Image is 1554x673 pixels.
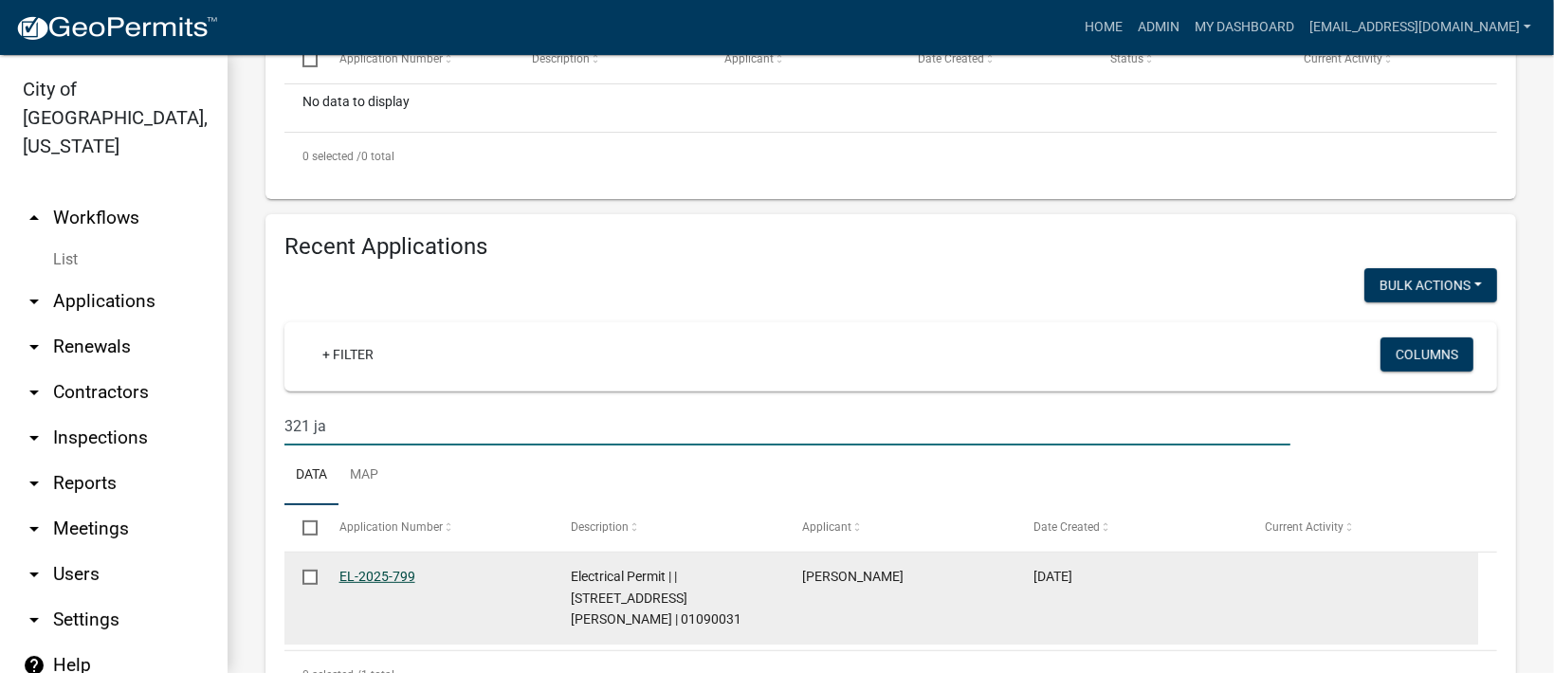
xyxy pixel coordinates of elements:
span: Application Number [339,520,443,534]
datatable-header-cell: Current Activity [1247,505,1478,551]
span: Electrical Permit | | 321 JAMIESON RD, ATTAPULGUS 39815 | 01090031 [571,569,741,628]
a: Home [1077,9,1130,45]
datatable-header-cell: Description [553,505,784,551]
i: arrow_drop_down [23,563,46,586]
span: Current Activity [1265,520,1344,534]
a: Data [284,446,338,506]
input: Search for applications [284,407,1290,446]
datatable-header-cell: Select [284,37,320,82]
i: arrow_drop_down [23,472,46,495]
span: Applicant [802,520,851,534]
i: arrow_drop_down [23,381,46,404]
span: 05/12/2025 [1033,569,1072,584]
span: RANDALL KELLY [802,569,904,584]
datatable-header-cell: Application Number [320,505,552,551]
datatable-header-cell: Select [284,505,320,551]
a: Map [338,446,390,506]
a: [EMAIL_ADDRESS][DOMAIN_NAME] [1302,9,1539,45]
div: No data to display [284,84,1497,132]
datatable-header-cell: Application Number [320,37,513,82]
a: My Dashboard [1187,9,1302,45]
datatable-header-cell: Date Created [1015,505,1247,551]
div: 0 total [284,133,1497,180]
h4: Recent Applications [284,233,1497,261]
i: arrow_drop_down [23,518,46,540]
span: Applicant [724,52,774,65]
datatable-header-cell: Current Activity [1286,37,1478,82]
button: Columns [1380,337,1473,372]
i: arrow_drop_down [23,609,46,631]
span: Date Created [1033,520,1100,534]
span: Description [532,52,590,65]
span: Description [571,520,629,534]
button: Bulk Actions [1364,268,1497,302]
span: Current Activity [1304,52,1382,65]
datatable-header-cell: Date Created [900,37,1092,82]
datatable-header-cell: Applicant [706,37,899,82]
datatable-header-cell: Applicant [784,505,1015,551]
i: arrow_drop_down [23,290,46,313]
a: + Filter [307,337,389,372]
a: EL-2025-799 [339,569,415,584]
i: arrow_drop_down [23,427,46,449]
span: Application Number [339,52,443,65]
datatable-header-cell: Status [1092,37,1285,82]
datatable-header-cell: Description [514,37,706,82]
span: 0 selected / [302,150,361,163]
a: Admin [1130,9,1187,45]
span: Date Created [918,52,984,65]
span: Status [1110,52,1143,65]
i: arrow_drop_down [23,336,46,358]
i: arrow_drop_up [23,207,46,229]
